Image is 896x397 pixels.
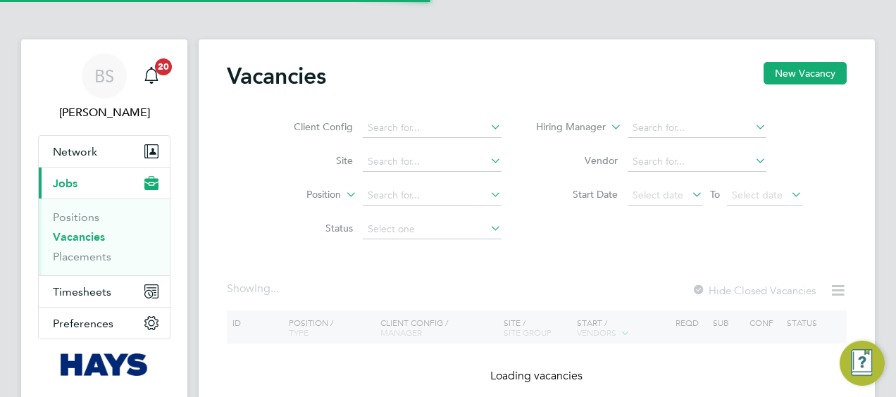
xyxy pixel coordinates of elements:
[53,177,77,190] span: Jobs
[272,120,353,133] label: Client Config
[53,250,111,263] a: Placements
[53,145,97,158] span: Network
[260,188,341,202] label: Position
[227,62,326,90] h2: Vacancies
[628,152,766,172] input: Search for...
[363,152,502,172] input: Search for...
[227,282,282,296] div: Showing
[272,154,353,167] label: Site
[840,341,885,386] button: Engage Resource Center
[764,62,847,84] button: New Vacancy
[363,118,502,138] input: Search for...
[525,120,606,134] label: Hiring Manager
[633,189,683,201] span: Select date
[38,53,170,121] a: BS[PERSON_NAME]
[53,317,113,330] span: Preferences
[39,168,170,198] button: Jobs
[272,222,353,234] label: Status
[155,58,172,75] span: 20
[363,220,502,239] input: Select one
[61,353,149,376] img: hays-logo-retina.png
[53,230,105,244] a: Vacancies
[38,353,170,376] a: Go to home page
[363,186,502,206] input: Search for...
[537,154,618,167] label: Vendor
[94,67,114,85] span: BS
[39,308,170,339] button: Preferences
[39,198,170,275] div: Jobs
[537,188,618,201] label: Start Date
[732,189,783,201] span: Select date
[137,53,166,99] a: 20
[39,136,170,167] button: Network
[706,185,724,203] span: To
[628,118,766,138] input: Search for...
[53,210,99,224] a: Positions
[270,282,279,296] span: ...
[53,285,111,298] span: Timesheets
[38,104,170,121] span: Billy Smith
[39,276,170,307] button: Timesheets
[692,284,816,297] label: Hide Closed Vacancies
